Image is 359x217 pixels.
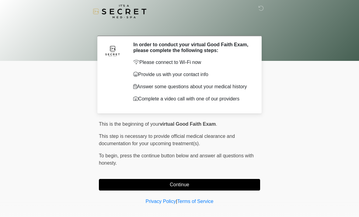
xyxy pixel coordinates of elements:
a: Privacy Policy [146,199,176,204]
a: | [176,199,177,204]
p: Answer some questions about your medical history [133,83,251,90]
img: Agent Avatar [103,42,122,60]
img: It's A Secret Med Spa Logo [93,5,146,18]
h1: ‎ ‎ [94,22,265,33]
strong: virtual Good Faith Exam [160,121,216,127]
span: To begin, [99,153,120,158]
h2: In order to conduct your virtual Good Faith Exam, please complete the following steps: [133,42,251,53]
p: Please connect to Wi-Fi now [133,59,251,66]
p: Provide us with your contact info [133,71,251,78]
span: . [216,121,217,127]
button: Continue [99,179,260,191]
span: press the continue button below and answer all questions with honesty. [99,153,254,166]
a: Terms of Service [177,199,213,204]
span: This step is necessary to provide official medical clearance and documentation for your upcoming ... [99,134,235,146]
p: Complete a video call with one of our providers [133,95,251,103]
span: This is the beginning of your [99,121,160,127]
